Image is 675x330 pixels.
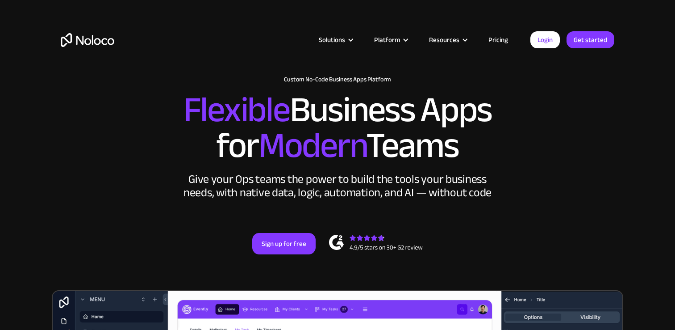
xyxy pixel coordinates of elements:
div: Platform [374,34,400,46]
a: Sign up for free [252,233,316,254]
a: Login [530,31,560,48]
span: Flexible [183,76,290,143]
div: Solutions [319,34,345,46]
div: Resources [429,34,459,46]
div: Give your Ops teams the power to build the tools your business needs, with native data, logic, au... [181,173,494,199]
h2: Business Apps for Teams [61,92,614,164]
a: Get started [567,31,614,48]
span: Modern [258,112,366,179]
a: Pricing [477,34,519,46]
